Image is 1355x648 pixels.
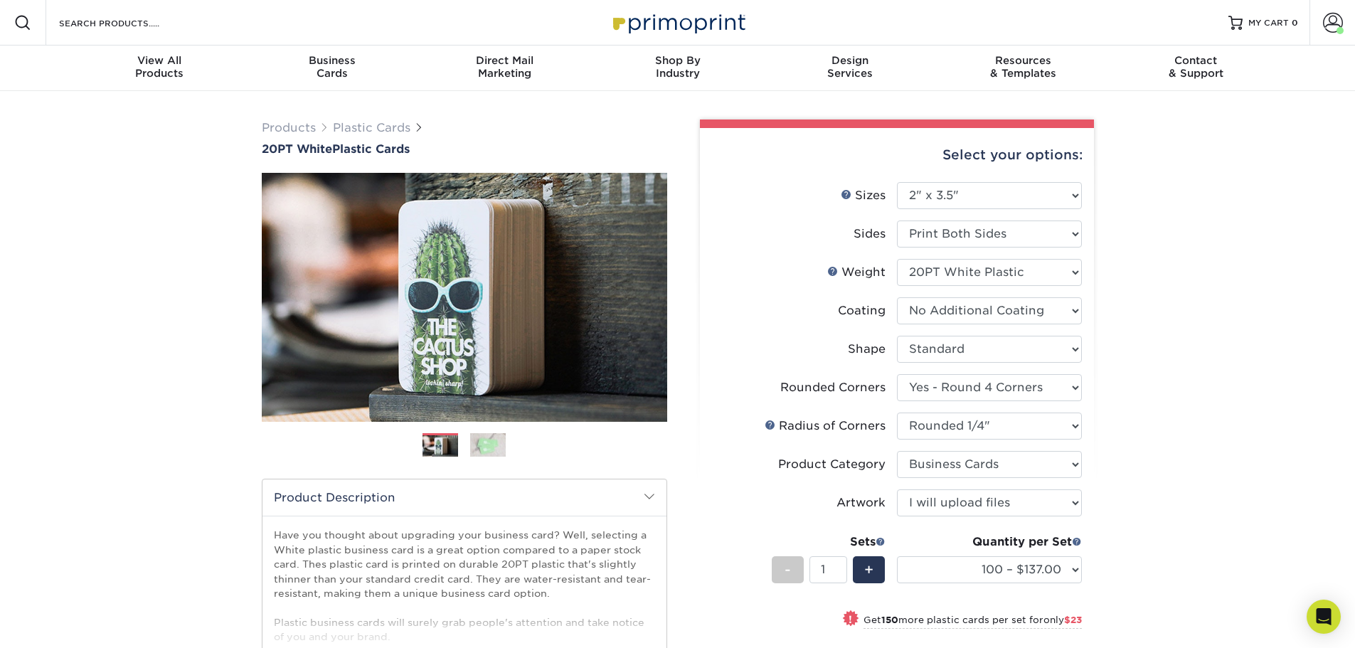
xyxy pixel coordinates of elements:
[1110,54,1282,80] div: & Support
[262,479,666,516] h2: Product Description
[897,533,1082,551] div: Quantity per Set
[245,46,418,91] a: BusinessCards
[418,46,591,91] a: Direct MailMarketing
[245,54,418,80] div: Cards
[937,54,1110,80] div: & Templates
[841,187,886,204] div: Sizes
[937,54,1110,67] span: Resources
[765,418,886,435] div: Radius of Corners
[772,533,886,551] div: Sets
[778,456,886,473] div: Product Category
[1248,17,1289,29] span: MY CART
[262,157,667,437] img: 20PT White 01
[333,121,410,134] a: Plastic Cards
[864,559,873,580] span: +
[418,54,591,67] span: Direct Mail
[418,54,591,80] div: Marketing
[848,341,886,358] div: Shape
[711,128,1083,182] div: Select your options:
[849,612,852,627] span: !
[838,302,886,319] div: Coating
[470,432,506,457] img: Plastic Cards 02
[1110,54,1282,67] span: Contact
[764,46,937,91] a: DesignServices
[245,54,418,67] span: Business
[262,121,316,134] a: Products
[785,559,791,580] span: -
[764,54,937,67] span: Design
[937,46,1110,91] a: Resources& Templates
[1110,46,1282,91] a: Contact& Support
[591,54,764,80] div: Industry
[73,46,246,91] a: View AllProducts
[423,434,458,459] img: Plastic Cards 01
[73,54,246,80] div: Products
[4,605,121,643] iframe: Google Customer Reviews
[262,142,667,156] h1: Plastic Cards
[827,264,886,281] div: Weight
[854,225,886,243] div: Sides
[607,7,749,38] img: Primoprint
[764,54,937,80] div: Services
[73,54,246,67] span: View All
[1307,600,1341,634] div: Open Intercom Messenger
[591,46,764,91] a: Shop ByIndustry
[1292,18,1298,28] span: 0
[1043,615,1082,625] span: only
[1064,615,1082,625] span: $23
[780,379,886,396] div: Rounded Corners
[864,615,1082,629] small: Get more plastic cards per set for
[262,142,332,156] span: 20PT White
[591,54,764,67] span: Shop By
[881,615,898,625] strong: 150
[836,494,886,511] div: Artwork
[58,14,196,31] input: SEARCH PRODUCTS.....
[262,142,667,156] a: 20PT WhitePlastic Cards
